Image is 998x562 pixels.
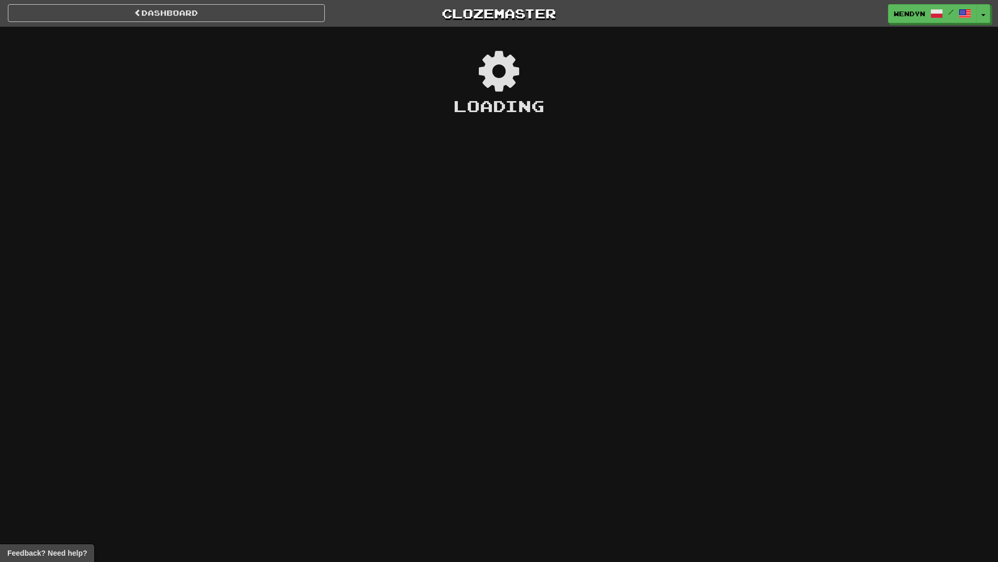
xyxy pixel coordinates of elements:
[888,4,977,23] a: WendyN /
[948,8,953,16] span: /
[7,548,87,558] span: Open feedback widget
[8,4,325,22] a: Dashboard
[894,9,925,18] span: WendyN
[341,4,657,23] a: Clozemaster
